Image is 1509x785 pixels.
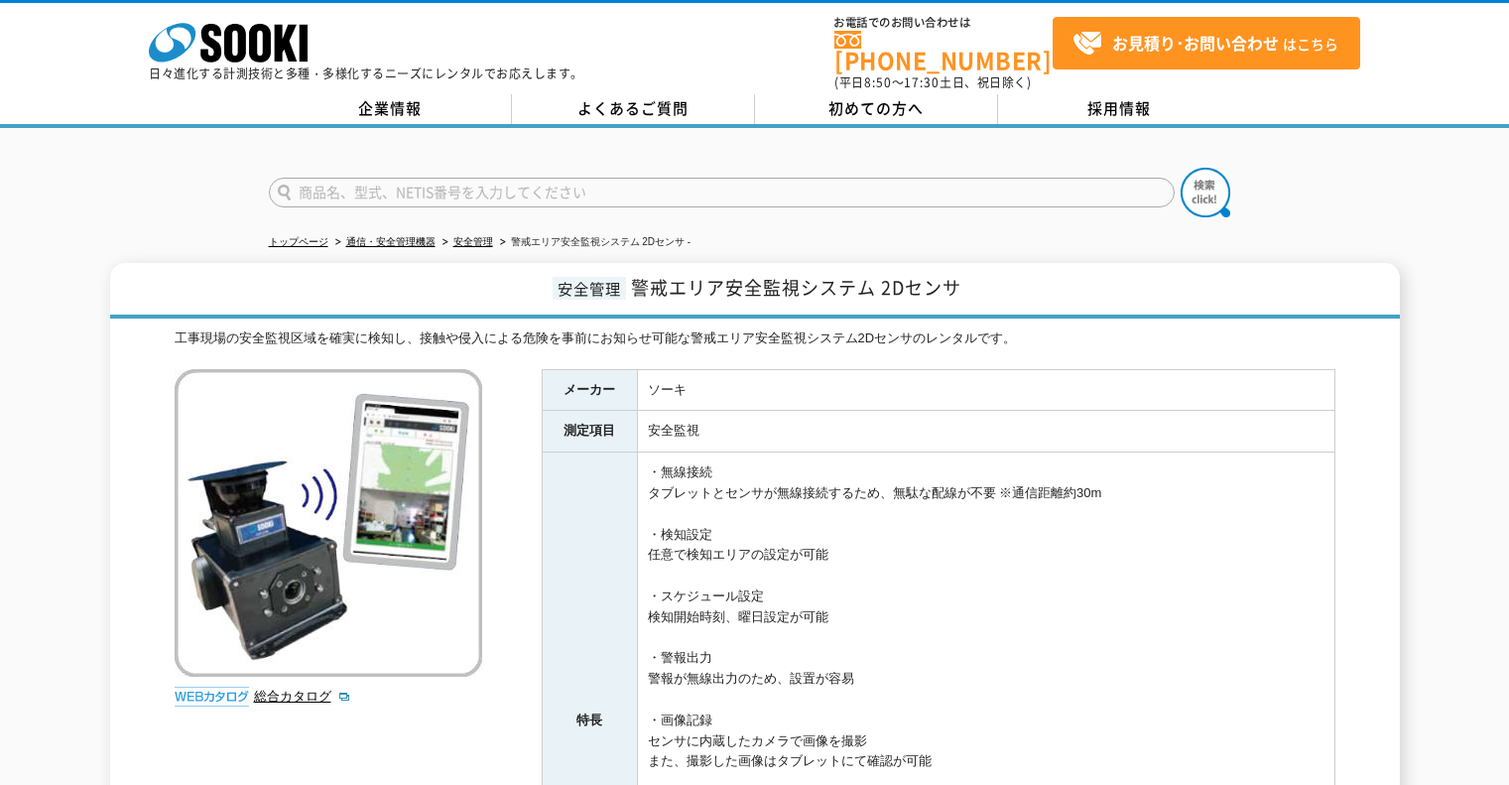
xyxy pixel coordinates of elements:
[346,236,436,247] a: 通信・安全管理機器
[834,73,1031,91] span: (平日 ～ 土日、祝日除く)
[175,369,482,677] img: 警戒エリア安全監視システム 2Dセンサ -
[637,369,1334,411] td: ソーキ
[453,236,493,247] a: 安全管理
[269,236,328,247] a: トップページ
[834,31,1053,71] a: [PHONE_NUMBER]
[904,73,940,91] span: 17:30
[828,97,924,119] span: 初めての方へ
[496,232,692,253] li: 警戒エリア安全監視システム 2Dセンサ -
[149,67,583,79] p: 日々進化する計測技術と多種・多様化するニーズにレンタルでお応えします。
[1181,168,1230,217] img: btn_search.png
[834,17,1053,29] span: お電話でのお問い合わせは
[175,687,249,707] img: webカタログ
[1072,29,1338,59] span: はこちら
[1053,17,1360,69] a: お見積り･お問い合わせはこちら
[175,328,1335,349] div: 工事現場の安全監視区域を確実に検知し、接触や侵入による危険を事前にお知らせ可能な警戒エリア安全監視システム2Dセンサのレンタルです。
[1112,31,1279,55] strong: お見積り･お問い合わせ
[269,94,512,124] a: 企業情報
[254,689,351,704] a: 総合カタログ
[631,274,961,301] span: 警戒エリア安全監視システム 2Dセンサ
[269,178,1175,207] input: 商品名、型式、NETIS番号を入力してください
[637,411,1334,453] td: 安全監視
[864,73,892,91] span: 8:50
[553,277,626,300] span: 安全管理
[542,411,637,453] th: 測定項目
[512,94,755,124] a: よくあるご質問
[998,94,1241,124] a: 採用情報
[542,369,637,411] th: メーカー
[755,94,998,124] a: 初めての方へ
